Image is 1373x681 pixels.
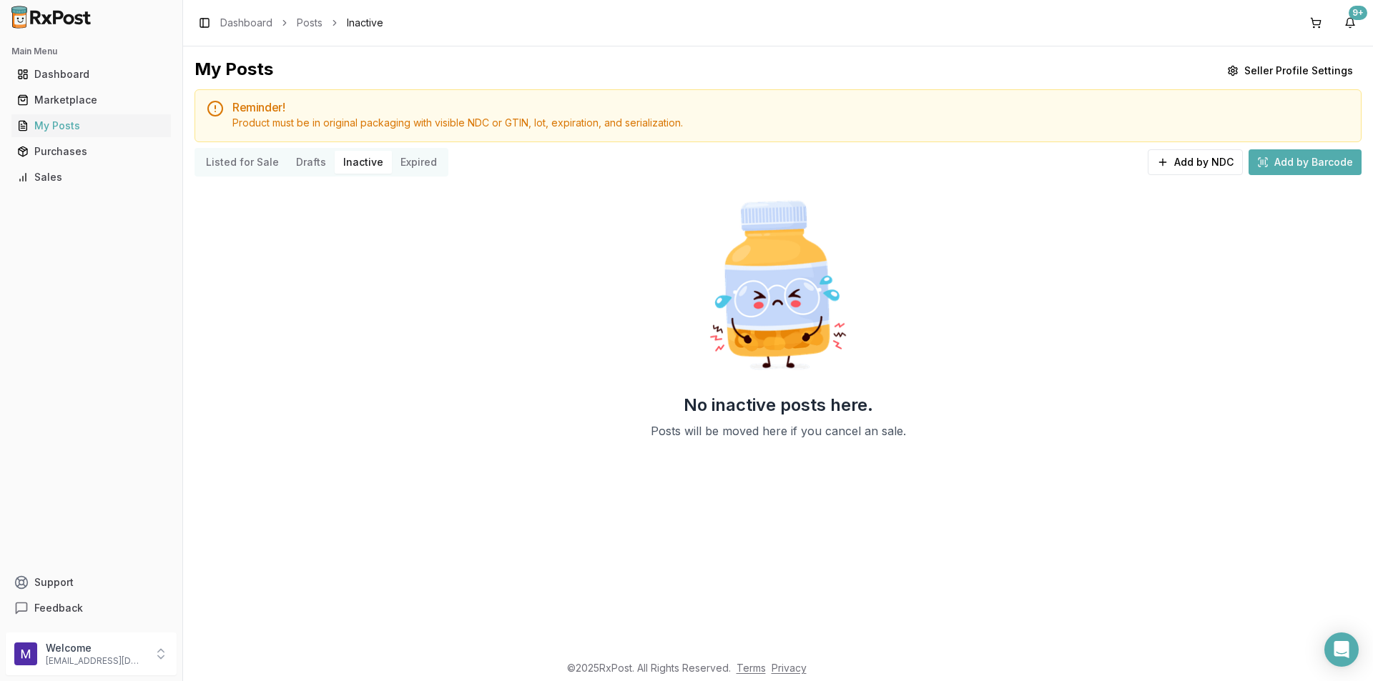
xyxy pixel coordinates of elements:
[220,16,272,30] a: Dashboard
[6,89,177,111] button: Marketplace
[17,67,165,81] div: Dashboard
[347,16,383,30] span: Inactive
[46,641,145,655] p: Welcome
[1324,632,1359,667] div: Open Intercom Messenger
[6,140,177,163] button: Purchases
[686,194,870,377] img: Sad Pill Bottle
[11,87,171,113] a: Marketplace
[232,116,1349,130] div: Product must be in original packaging with visible NDC or GTIN, lot, expiration, and serialization.
[46,655,145,667] p: [EMAIL_ADDRESS][DOMAIN_NAME]
[34,601,83,615] span: Feedback
[14,642,37,665] img: User avatar
[197,151,287,174] button: Listed for Sale
[392,151,446,174] button: Expired
[1349,6,1367,20] div: 9+
[6,570,177,595] button: Support
[287,151,335,174] button: Drafts
[684,394,873,417] h2: No inactive posts here.
[737,662,766,674] a: Terms
[11,113,171,139] a: My Posts
[11,139,171,164] a: Purchases
[220,16,383,30] nav: breadcrumb
[195,58,273,84] div: My Posts
[1148,149,1243,175] button: Add by NDC
[6,166,177,189] button: Sales
[11,61,171,87] a: Dashboard
[651,422,906,439] p: Posts will be moved here if you cancel an sale.
[1249,149,1362,175] button: Add by Barcode
[6,6,97,29] img: RxPost Logo
[1219,58,1362,84] button: Seller Profile Settings
[6,595,177,621] button: Feedback
[17,144,165,159] div: Purchases
[6,114,177,137] button: My Posts
[335,151,392,174] button: Inactive
[17,170,165,184] div: Sales
[1339,11,1362,34] button: 9+
[11,164,171,190] a: Sales
[772,662,807,674] a: Privacy
[17,119,165,133] div: My Posts
[17,93,165,107] div: Marketplace
[6,63,177,86] button: Dashboard
[297,16,323,30] a: Posts
[11,46,171,57] h2: Main Menu
[232,101,1349,113] h5: Reminder!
